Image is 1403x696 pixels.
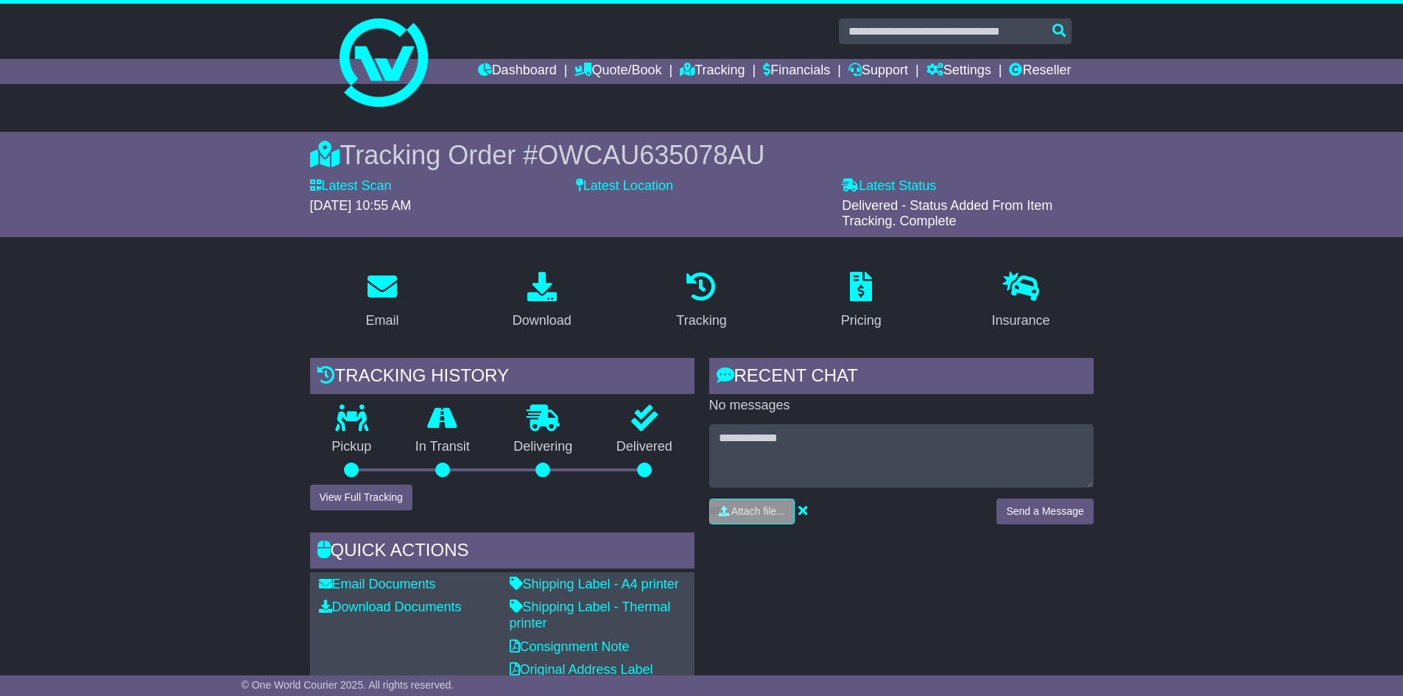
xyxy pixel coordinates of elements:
div: Pricing [841,311,882,331]
a: Insurance [982,267,1060,336]
a: Download [503,267,581,336]
a: Pricing [831,267,891,336]
p: Delivering [492,439,595,455]
div: RECENT CHAT [709,358,1094,398]
div: Email [365,311,398,331]
a: Shipping Label - Thermal printer [510,600,671,630]
a: Shipping Label - A4 printer [510,577,679,591]
span: OWCAU635078AU [538,140,764,170]
label: Latest Status [842,178,936,194]
a: Quote/Book [574,59,661,84]
label: Latest Location [576,178,673,194]
a: Settings [926,59,991,84]
button: Send a Message [996,499,1093,524]
a: Original Address Label [510,662,653,677]
p: No messages [709,398,1094,414]
a: Reseller [1009,59,1071,84]
span: © One World Courier 2025. All rights reserved. [242,679,454,691]
a: Consignment Note [510,639,630,654]
a: Email Documents [319,577,436,591]
div: Tracking [676,311,726,331]
span: [DATE] 10:55 AM [310,198,412,213]
p: Delivered [594,439,695,455]
button: View Full Tracking [310,485,412,510]
a: Dashboard [478,59,557,84]
a: Financials [763,59,830,84]
div: Download [513,311,572,331]
div: Insurance [992,311,1050,331]
a: Support [848,59,908,84]
a: Email [356,267,408,336]
p: Pickup [310,439,394,455]
div: Tracking history [310,358,695,398]
p: In Transit [393,439,492,455]
a: Tracking [667,267,736,336]
div: Tracking Order # [310,139,1094,171]
a: Tracking [680,59,745,84]
label: Latest Scan [310,178,392,194]
a: Download Documents [319,600,462,614]
div: Quick Actions [310,532,695,572]
span: Delivered - Status Added From Item Tracking. Complete [842,198,1052,229]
